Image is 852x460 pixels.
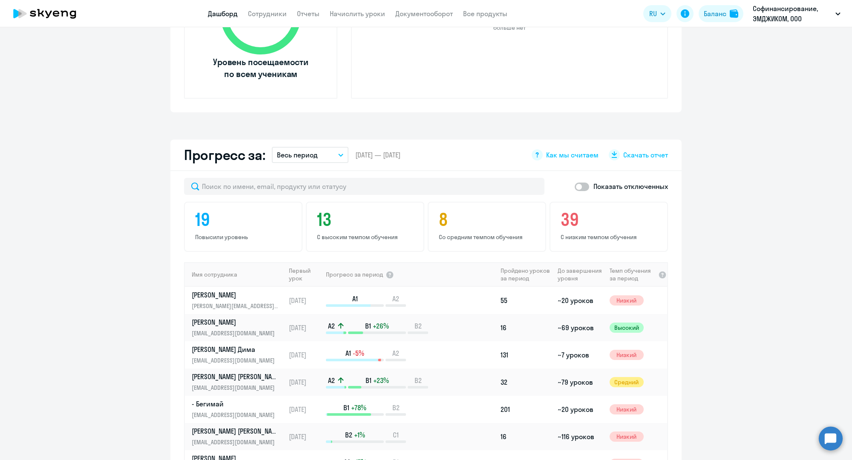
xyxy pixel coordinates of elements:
[351,403,366,412] span: +78%
[439,233,538,241] p: Со средним темпом обучения
[643,5,671,22] button: RU
[352,294,358,303] span: A1
[561,209,659,230] h4: 39
[277,150,318,160] p: Весь период
[554,423,606,450] td: ~116 уроков
[192,317,279,327] p: [PERSON_NAME]
[554,287,606,314] td: ~20 уроков
[414,376,422,385] span: B2
[354,430,365,440] span: +1%
[192,426,285,447] a: [PERSON_NAME] [PERSON_NAME][EMAIL_ADDRESS][DOMAIN_NAME]
[593,181,668,191] p: Показать отключенных
[554,341,606,369] td: ~7 уроков
[365,321,371,331] span: B1
[328,376,335,385] span: A2
[392,294,399,303] span: A2
[192,329,279,338] p: [EMAIL_ADDRESS][DOMAIN_NAME]
[699,5,743,22] button: Балансbalance
[610,267,656,282] span: Темп обучения за период
[366,376,371,385] span: B1
[730,9,738,18] img: balance
[285,396,325,423] td: [DATE]
[192,372,285,392] a: [PERSON_NAME] [PERSON_NAME][EMAIL_ADDRESS][DOMAIN_NAME]
[610,431,644,442] span: Низкий
[463,9,507,18] a: Все продукты
[192,410,279,420] p: [EMAIL_ADDRESS][DOMAIN_NAME]
[317,233,416,241] p: С высоким темпом обучения
[192,383,279,392] p: [EMAIL_ADDRESS][DOMAIN_NAME]
[610,377,644,387] span: Средний
[610,350,644,360] span: Низкий
[497,423,554,450] td: 16
[285,341,325,369] td: [DATE]
[554,369,606,396] td: ~79 уроков
[497,287,554,314] td: 55
[610,404,644,414] span: Низкий
[610,323,644,333] span: Высокий
[326,271,383,278] span: Прогресс за период
[192,345,279,354] p: [PERSON_NAME] Дима
[373,376,389,385] span: +23%
[192,301,279,311] p: [PERSON_NAME][EMAIL_ADDRESS][DOMAIN_NAME]
[208,9,238,18] a: Дашборд
[649,9,657,19] span: RU
[192,399,285,420] a: - Бегимай[EMAIL_ADDRESS][DOMAIN_NAME]
[554,262,606,287] th: До завершения уровня
[373,321,389,331] span: +26%
[345,430,352,440] span: B2
[704,9,726,19] div: Баланс
[497,262,554,287] th: Пройдено уроков за период
[192,372,279,381] p: [PERSON_NAME] [PERSON_NAME]
[192,437,279,447] p: [EMAIL_ADDRESS][DOMAIN_NAME]
[748,3,845,24] button: Софинансирование, ЭМДЖИКОМ, ООО
[285,287,325,314] td: [DATE]
[439,209,538,230] h4: 8
[392,349,399,358] span: A2
[546,150,599,160] span: Как мы считаем
[561,233,659,241] p: С низким темпом обучения
[272,147,348,163] button: Весь период
[184,178,544,195] input: Поиск по имени, email, продукту или статусу
[192,345,285,365] a: [PERSON_NAME] Дима[EMAIL_ADDRESS][DOMAIN_NAME]
[192,356,279,365] p: [EMAIL_ADDRESS][DOMAIN_NAME]
[395,9,453,18] a: Документооборот
[623,150,668,160] span: Скачать отчет
[328,321,335,331] span: A2
[610,295,644,306] span: Низкий
[330,9,385,18] a: Начислить уроки
[192,290,279,300] p: [PERSON_NAME]
[192,426,279,436] p: [PERSON_NAME] [PERSON_NAME]
[343,403,349,412] span: B1
[192,290,285,311] a: [PERSON_NAME][PERSON_NAME][EMAIL_ADDRESS][DOMAIN_NAME]
[497,369,554,396] td: 32
[497,341,554,369] td: 131
[195,233,294,241] p: Повысили уровень
[497,396,554,423] td: 201
[185,262,285,287] th: Имя сотрудника
[392,403,400,412] span: B2
[248,9,287,18] a: Сотрудники
[212,56,310,80] span: Уровень посещаемости по всем ученикам
[192,317,285,338] a: [PERSON_NAME][EMAIL_ADDRESS][DOMAIN_NAME]
[414,321,422,331] span: B2
[184,146,265,163] h2: Прогресс за:
[195,209,294,230] h4: 19
[297,9,319,18] a: Отчеты
[285,262,325,287] th: Первый урок
[317,209,416,230] h4: 13
[285,369,325,396] td: [DATE]
[554,396,606,423] td: ~20 уроков
[554,314,606,341] td: ~69 уроков
[285,423,325,450] td: [DATE]
[753,3,832,24] p: Софинансирование, ЭМДЖИКОМ, ООО
[393,430,399,440] span: C1
[497,314,554,341] td: 16
[192,399,279,409] p: - Бегимай
[353,349,364,358] span: -5%
[345,349,351,358] span: A1
[285,314,325,341] td: [DATE]
[355,150,400,160] span: [DATE] — [DATE]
